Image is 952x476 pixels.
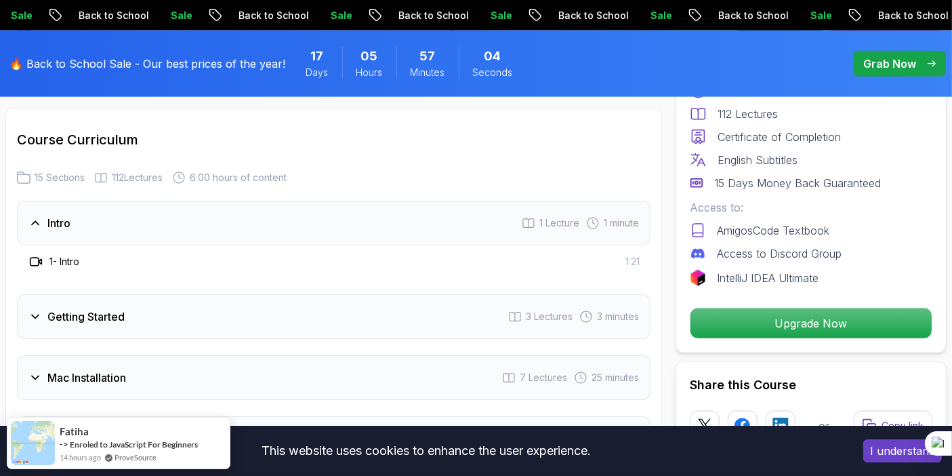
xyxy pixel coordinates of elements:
[854,411,932,441] button: Copy link
[717,222,829,239] p: AmigosCode Textbook
[10,56,286,72] p: 🔥 Back to School Sale - Our best prices of the year!
[224,9,316,22] p: Back to School
[157,9,200,22] p: Sale
[704,9,796,22] p: Back to School
[718,152,798,168] p: English Subtitles
[690,309,932,338] p: Upgrade Now
[819,418,831,434] p: or
[544,9,636,22] p: Back to School
[64,9,157,22] p: Back to School
[361,47,378,66] span: 5 Hours
[47,215,70,231] h3: Intro
[17,355,650,400] button: Mac Installation7 Lectures 25 minutes
[384,9,476,22] p: Back to School
[10,436,843,466] div: This website uses cookies to enhance the user experience.
[11,421,55,465] img: provesource social proof notification image
[717,270,819,286] p: IntelliJ IDEA Ultimate
[60,426,89,437] span: Fatiha
[604,216,639,230] span: 1 minute
[47,370,126,386] h3: Mac Installation
[306,66,329,79] span: Days
[597,310,639,323] span: 3 minutes
[690,376,932,395] h2: Share this Course
[863,439,942,462] button: Accept cookies
[311,47,324,66] span: 17 Days
[17,416,650,461] button: Windows Installation5 Lectures 24 minutes
[60,439,68,450] span: ->
[17,130,650,149] h2: Course Curriculum
[714,175,881,191] p: 15 Days Money Back Guaranteed
[690,270,706,286] img: jetbrains logo
[882,419,924,433] p: Copy link
[35,171,85,184] span: 15 Sections
[356,66,383,79] span: Hours
[476,9,520,22] p: Sale
[420,47,436,66] span: 57 Minutes
[718,129,841,145] p: Certificate of Completion
[60,452,101,463] span: 14 hours ago
[636,9,680,22] p: Sale
[592,371,639,384] span: 25 minutes
[520,371,567,384] span: 7 Lectures
[717,245,842,262] p: Access to Discord Group
[190,171,287,184] span: 6.00 hours of content
[316,9,360,22] p: Sale
[112,171,163,184] span: 112 Lectures
[796,9,840,22] p: Sale
[625,255,640,269] span: 1:21
[718,106,778,122] p: 112 Lectures
[864,56,917,72] p: Grab Now
[411,66,445,79] span: Minutes
[70,439,198,450] a: Enroled to JavaScript For Beginners
[539,216,579,230] span: 1 Lecture
[484,47,501,66] span: 4 Seconds
[690,199,932,216] p: Access to:
[473,66,513,79] span: Seconds
[526,310,573,323] span: 3 Lectures
[115,452,157,463] a: ProveSource
[47,309,125,325] h3: Getting Started
[49,255,79,269] h3: 1 - Intro
[17,294,650,339] button: Getting Started3 Lectures 3 minutes
[690,308,932,339] button: Upgrade Now
[17,201,650,245] button: Intro1 Lecture 1 minute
